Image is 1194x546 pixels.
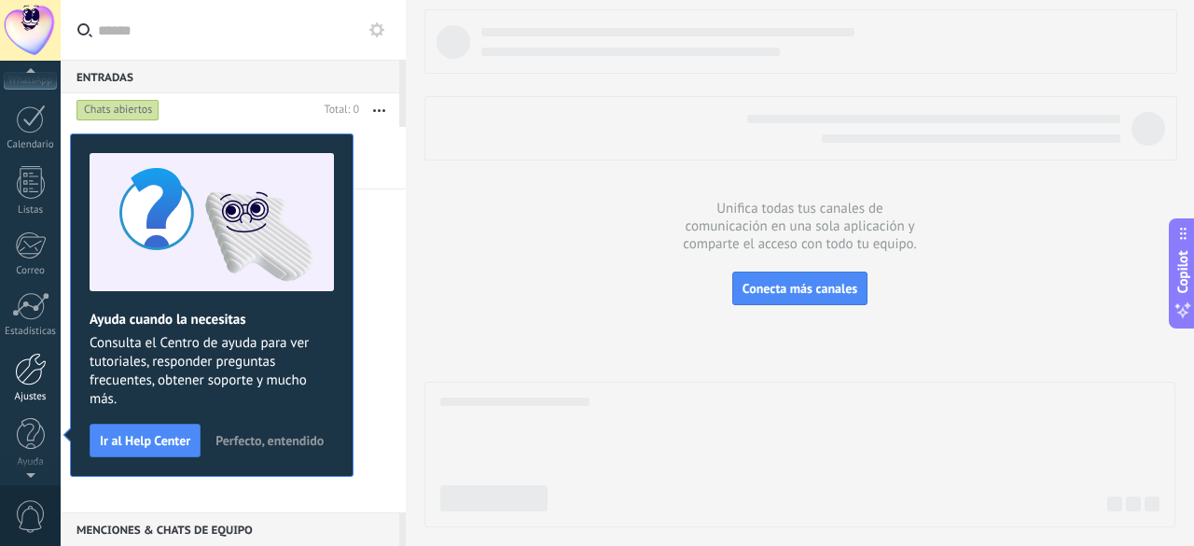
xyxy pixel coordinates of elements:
[1173,250,1192,293] span: Copilot
[215,434,324,447] span: Perfecto, entendido
[90,334,334,409] span: Consulta el Centro de ayuda para ver tutoriales, responder preguntas frecuentes, obtener soporte ...
[76,99,160,121] div: Chats abiertos
[4,326,58,338] div: Estadísticas
[743,280,857,297] span: Conecta más canales
[61,512,399,546] div: Menciones & Chats de equipo
[4,391,58,403] div: Ajustes
[61,60,399,93] div: Entradas
[4,265,58,277] div: Correo
[732,272,868,305] button: Conecta más canales
[317,101,359,119] div: Total: 0
[90,311,334,329] h2: Ayuda cuando la necesitas
[4,139,58,151] div: Calendario
[4,204,58,217] div: Listas
[207,427,332,455] button: Perfecto, entendido
[4,456,58,469] div: Ayuda
[100,434,190,447] span: Ir al Help Center
[90,424,201,457] button: Ir al Help Center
